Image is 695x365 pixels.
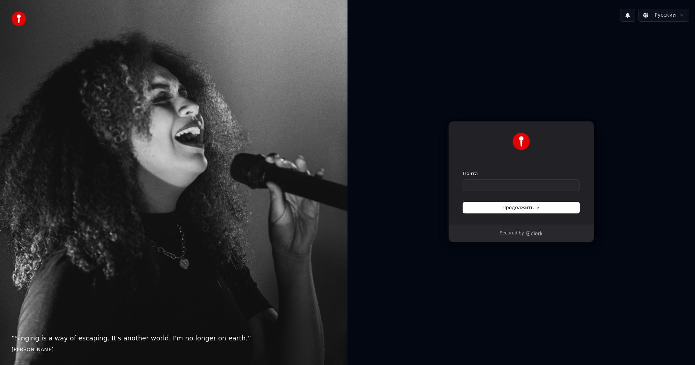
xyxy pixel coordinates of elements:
a: Clerk logo [526,231,543,236]
footer: [PERSON_NAME] [12,346,336,353]
label: Почта [463,170,478,177]
p: Secured by [500,230,524,236]
span: Продолжить [502,204,540,211]
img: Youka [513,133,530,150]
img: youka [12,12,26,26]
button: Продолжить [463,202,580,213]
p: “ Singing is a way of escaping. It's another world. I'm no longer on earth. ” [12,333,336,343]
